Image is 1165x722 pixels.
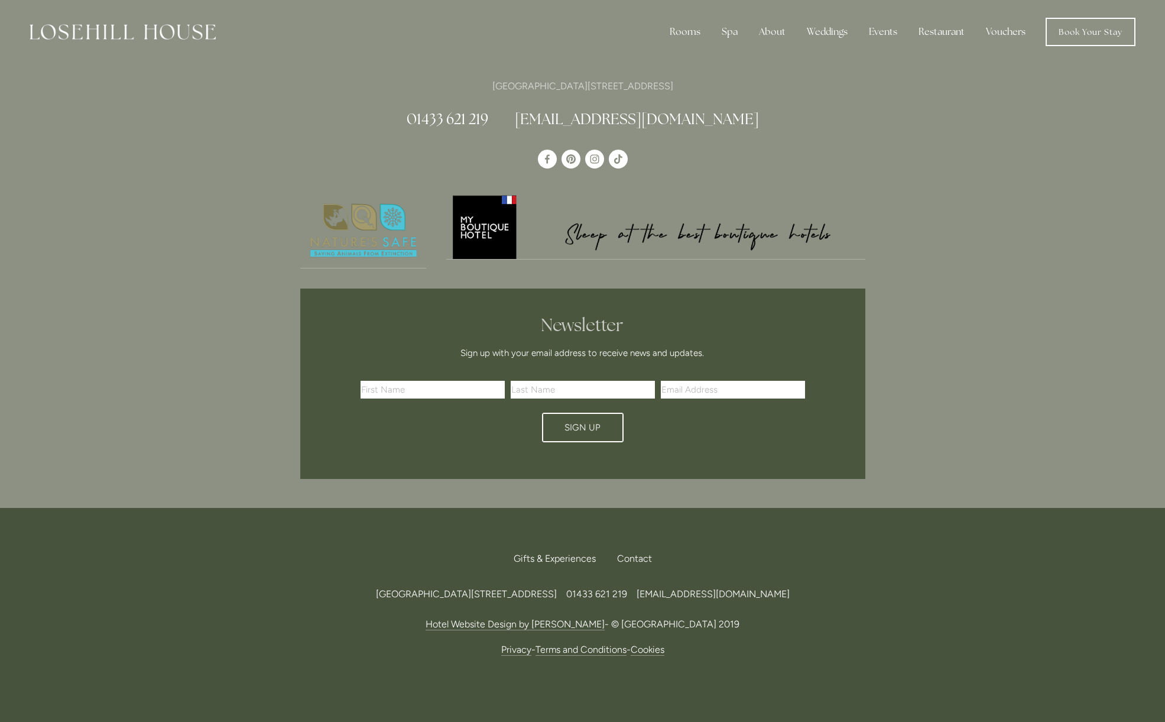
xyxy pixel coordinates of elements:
a: Losehill House Hotel & Spa [538,150,557,169]
input: Email Address [661,381,805,399]
div: Contact [608,546,652,572]
a: Vouchers [976,20,1035,44]
a: Pinterest [562,150,580,169]
div: Events [859,20,907,44]
img: Nature's Safe - Logo [300,193,427,268]
a: Privacy [501,644,531,656]
img: Losehill House [30,24,216,40]
span: Gifts & Experiences [514,553,596,564]
a: Hotel Website Design by [PERSON_NAME] [426,619,605,630]
p: Sign up with your email address to receive news and updates. [365,346,801,360]
img: My Boutique Hotel - Logo [446,193,865,259]
div: Restaurant [909,20,974,44]
a: Cookies [631,644,664,656]
a: [EMAIL_ADDRESS][DOMAIN_NAME] [515,109,759,128]
p: - © [GEOGRAPHIC_DATA] 2019 [300,616,865,632]
a: Book Your Stay [1046,18,1135,46]
div: Spa [712,20,747,44]
span: 01433 621 219 [566,588,627,600]
p: [GEOGRAPHIC_DATA][STREET_ADDRESS] [300,78,865,94]
span: Sign Up [564,422,601,433]
button: Sign Up [542,413,624,442]
p: - - [300,642,865,658]
a: 01433 621 219 [407,109,488,128]
div: Rooms [660,20,710,44]
input: Last Name [511,381,655,399]
a: Terms and Conditions [536,644,627,656]
a: Instagram [585,150,604,169]
a: Gifts & Experiences [514,546,605,572]
a: TikTok [609,150,628,169]
div: Weddings [797,20,857,44]
input: First Name [361,381,505,399]
a: My Boutique Hotel - Logo [446,193,865,260]
span: [GEOGRAPHIC_DATA][STREET_ADDRESS] [376,588,557,600]
div: About [749,20,795,44]
a: [EMAIL_ADDRESS][DOMAIN_NAME] [637,588,790,600]
h2: Newsletter [365,315,801,336]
